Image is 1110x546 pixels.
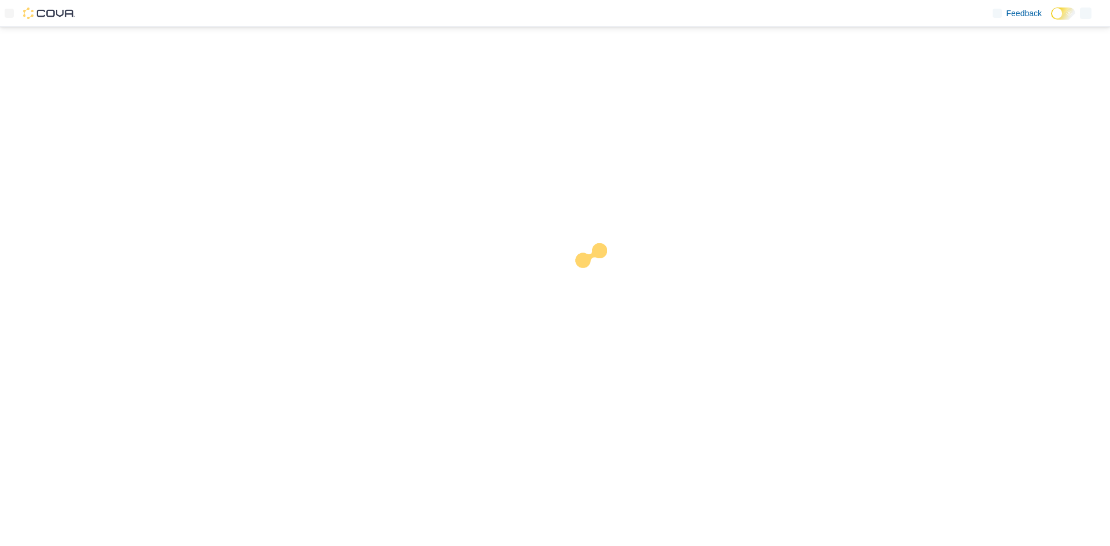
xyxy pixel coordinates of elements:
span: Feedback [1007,8,1042,19]
img: cova-loader [555,235,642,321]
input: Dark Mode [1051,8,1075,20]
a: Feedback [988,2,1046,25]
img: Cova [23,8,75,19]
